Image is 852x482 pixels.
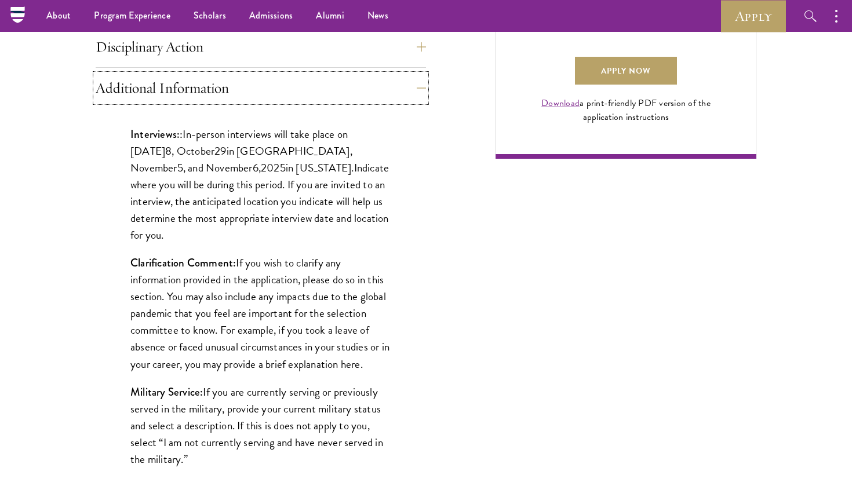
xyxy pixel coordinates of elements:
a: Apply Now [575,57,677,85]
strong: Military Service: [130,384,203,400]
span: In-person interviews will take place on [DATE] [130,126,348,159]
div: a print-friendly PDF version of the application instructions [528,96,724,124]
a: Download [541,96,580,110]
strong: Interviews: [130,126,180,142]
span: 5 [177,159,183,176]
strong: Clarification Comment: [130,255,236,271]
span: 29 [214,143,226,159]
span: 25 [274,159,285,176]
p: If you wish to clarify any information provided in the application, please do so in this section.... [130,254,391,372]
button: Disciplinary Action [96,33,426,61]
span: , October [172,143,214,159]
span: 6 [253,159,258,176]
span: 8 [165,143,172,159]
span: in [GEOGRAPHIC_DATA], November [130,143,352,176]
span: in [US_STATE]. [286,159,354,176]
p: If you are currently serving or previously served in the military, provide your current military ... [130,384,391,468]
button: Additional Information [96,74,426,102]
p: : Indicate where you will be during this period. If you are invited to an interview, the anticipa... [130,126,391,243]
span: , [258,159,261,176]
span: , and November [183,159,253,176]
span: 20 [261,159,274,176]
